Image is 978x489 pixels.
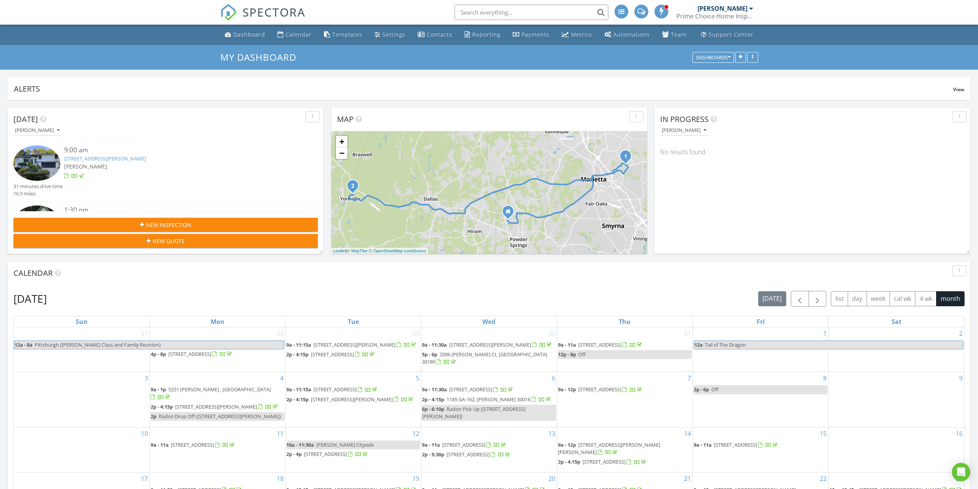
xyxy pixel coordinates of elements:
[35,341,161,348] span: Pittsburgh ([PERSON_NAME] Class and Family Reunion)
[286,396,415,403] a: 2p - 4:15p [STREET_ADDRESS][PERSON_NAME]
[314,386,357,393] span: [STREET_ADDRESS]
[558,441,660,456] span: [STREET_ADDRESS][PERSON_NAME][PERSON_NAME]
[571,31,592,38] div: Metrics
[558,351,576,358] span: 12p - 8p
[351,184,354,189] i: 2
[890,316,903,327] a: Saturday
[286,451,302,457] span: 2p - 4p
[427,31,452,38] div: Contacts
[13,183,63,190] div: 31 minutes drive time
[146,221,191,229] span: New Inspection
[558,458,580,465] span: 2p - 4:15p
[151,386,166,393] span: 9a - 1p
[311,396,393,403] span: [STREET_ADDRESS][PERSON_NAME]
[286,31,312,38] div: Calendar
[14,327,149,372] td: Go to July 27, 2025
[422,396,552,403] a: 2p - 4:15p 1185 GA-162, [PERSON_NAME] 30016
[13,145,318,197] a: 9:00 am [STREET_ADDRESS][PERSON_NAME] [PERSON_NAME] 31 minutes drive time 16.5 miles
[557,372,692,427] td: Go to August 7, 2025
[14,341,33,349] span: 12a - 8a
[755,316,766,327] a: Friday
[422,386,447,393] span: 9a - 11:30a
[286,351,376,358] a: 2p - 4:15p [STREET_ADDRESS]
[151,350,166,357] span: 4p - 8p
[558,458,648,465] a: 2p - 4:15p [STREET_ADDRESS]
[578,341,621,348] span: [STREET_ADDRESS]
[286,350,420,359] a: 2p - 4:15p [STREET_ADDRESS]
[694,441,779,448] a: 9a - 11a [STREET_ADDRESS]
[818,472,828,485] a: Go to August 22, 2025
[449,386,492,393] span: [STREET_ADDRESS]
[481,316,497,327] a: Wednesday
[692,427,828,472] td: Go to August 15, 2025
[222,28,268,42] a: Dashboard
[558,386,576,393] span: 9a - 12p
[286,441,314,448] span: 10a - 11:30a
[547,472,557,485] a: Go to August 20, 2025
[159,413,281,420] span: Radon Drop Off ([STREET_ADDRESS][PERSON_NAME])
[422,441,440,448] span: 9a - 11a
[422,451,444,458] span: 2p - 5:30p
[694,386,709,393] span: 2p - 6p
[286,386,379,393] a: 9a - 11:15a [STREET_ADDRESS]
[654,142,970,162] div: No results found
[559,28,595,42] a: Metrics
[659,28,690,42] a: Team
[550,372,557,384] a: Go to August 6, 2025
[822,372,828,384] a: Go to August 8, 2025
[557,427,692,472] td: Go to August 14, 2025
[13,125,61,136] button: [PERSON_NAME]
[13,190,63,197] div: 16.5 miles
[696,55,731,60] div: Dashboards
[422,386,514,393] a: 9a - 11:30a [STREET_ADDRESS]
[139,327,149,340] a: Go to July 27, 2025
[422,341,553,348] a: 9a - 11:30a [STREET_ADDRESS][PERSON_NAME]
[372,28,408,42] a: Settings
[422,441,556,450] a: 9a - 11a [STREET_ADDRESS]
[151,402,284,412] a: 2p - 4:15p [STREET_ADDRESS][PERSON_NAME]
[890,291,916,306] button: cal wk
[411,427,421,440] a: Go to August 12, 2025
[353,185,357,190] div: 309 Fairview Oak Pl, Dallas, GA 30157
[74,316,89,327] a: Sunday
[321,28,365,42] a: Templates
[662,128,706,133] div: [PERSON_NAME]
[275,327,285,340] a: Go to July 28, 2025
[714,441,757,448] span: [STREET_ADDRESS]
[958,327,964,340] a: Go to August 2, 2025
[242,4,306,20] span: SPECTORA
[558,386,643,393] a: 9a - 12p [STREET_ADDRESS]
[583,458,626,465] span: [STREET_ADDRESS]
[822,327,828,340] a: Go to August 1, 2025
[547,427,557,440] a: Go to August 13, 2025
[447,396,530,403] span: 1185 GA-162, [PERSON_NAME] 30016
[168,350,211,357] span: [STREET_ADDRESS]
[848,291,867,306] button: day
[791,291,809,307] button: Previous month
[286,340,420,350] a: 9a - 11:15a [STREET_ADDRESS][PERSON_NAME]
[151,403,173,410] span: 2p - 4:15p
[697,5,747,12] div: [PERSON_NAME]
[682,472,692,485] a: Go to August 21, 2025
[286,450,420,459] a: 2p - 4p [STREET_ADDRESS]
[233,31,265,38] div: Dashboard
[13,205,318,257] a: 1:30 pm [STREET_ADDRESS] [PERSON_NAME] 54 minutes drive time 33.1 miles
[286,385,420,394] a: 9a - 11:15a [STREET_ADDRESS]
[558,441,660,456] a: 9a - 12p [STREET_ADDRESS][PERSON_NAME][PERSON_NAME]
[829,372,964,427] td: Go to August 9, 2025
[422,351,437,358] span: 5p - 6p
[14,427,149,472] td: Go to August 10, 2025
[14,83,953,94] div: Alerts
[705,341,746,348] span: Tail of The Dragon
[139,472,149,485] a: Go to August 17, 2025
[936,291,965,306] button: month
[286,341,311,348] span: 9a - 11:15a
[286,341,417,348] a: 9a - 11:15a [STREET_ADDRESS][PERSON_NAME]
[462,28,503,42] a: Reporting
[578,386,621,393] span: [STREET_ADDRESS]
[220,51,303,63] a: My Dashboard
[558,341,643,348] a: 9a - 11a [STREET_ADDRESS]
[331,248,428,254] div: |
[286,386,311,393] span: 9a - 11:15a
[151,441,284,450] a: 9a - 11a [STREET_ADDRESS]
